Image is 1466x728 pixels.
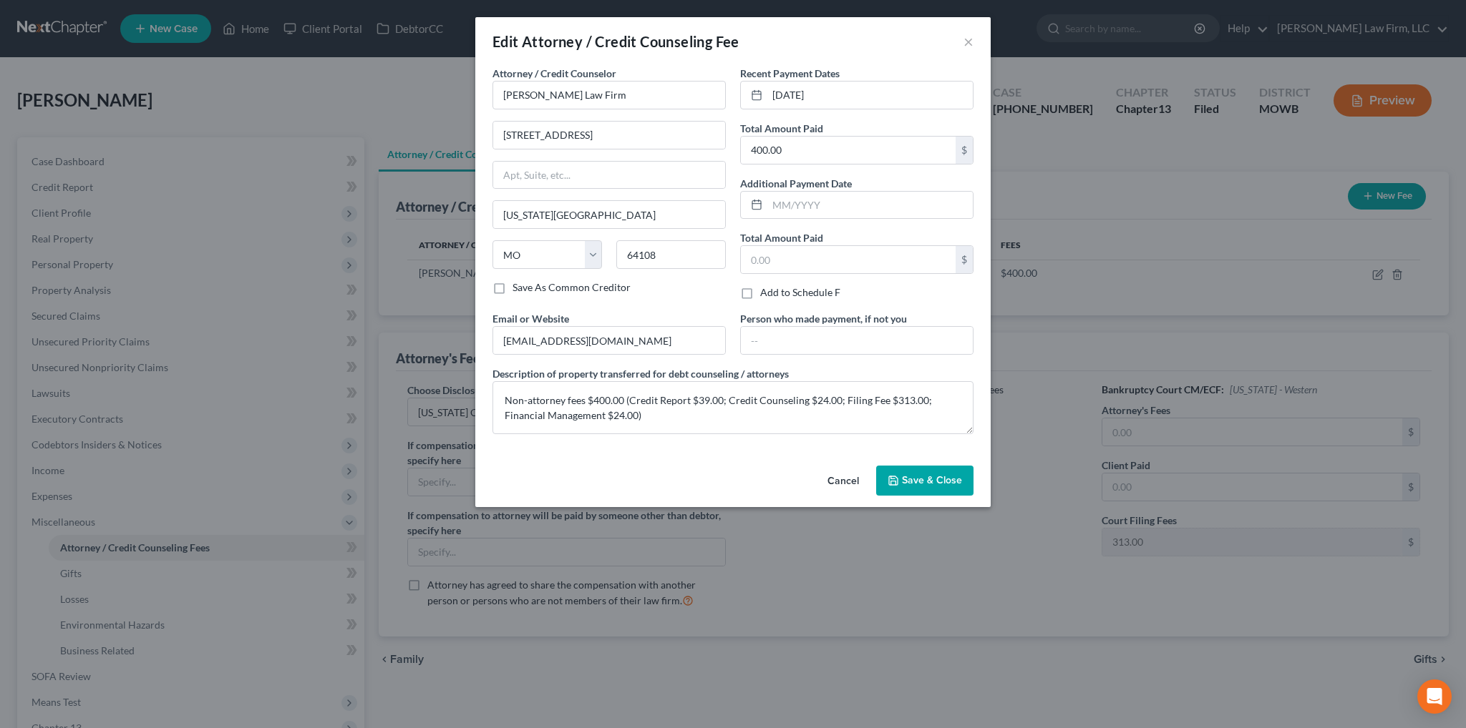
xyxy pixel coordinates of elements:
[741,327,973,354] input: --
[902,474,962,486] span: Save & Close
[740,311,907,326] label: Person who made payment, if not you
[492,33,519,50] span: Edit
[760,285,840,300] label: Add to Schedule F
[1417,679,1452,714] div: Open Intercom Messenger
[956,137,973,164] div: $
[492,311,569,326] label: Email or Website
[740,66,840,81] label: Recent Payment Dates
[740,230,823,245] label: Total Amount Paid
[876,466,974,496] button: Save & Close
[493,162,725,189] input: Apt, Suite, etc...
[816,467,870,496] button: Cancel
[522,33,739,50] span: Attorney / Credit Counseling Fee
[513,280,631,295] label: Save As Common Creditor
[740,176,852,191] label: Additional Payment Date
[767,82,973,109] input: MM/YYYY
[740,121,823,136] label: Total Amount Paid
[616,240,726,269] input: Enter zip...
[493,201,725,228] input: Enter city...
[492,81,726,109] input: Search creditor by name...
[493,327,725,354] input: --
[963,33,974,50] button: ×
[741,137,956,164] input: 0.00
[493,122,725,149] input: Enter address...
[741,246,956,273] input: 0.00
[492,366,789,381] label: Description of property transferred for debt counseling / attorneys
[492,67,616,79] span: Attorney / Credit Counselor
[767,192,973,219] input: MM/YYYY
[956,246,973,273] div: $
